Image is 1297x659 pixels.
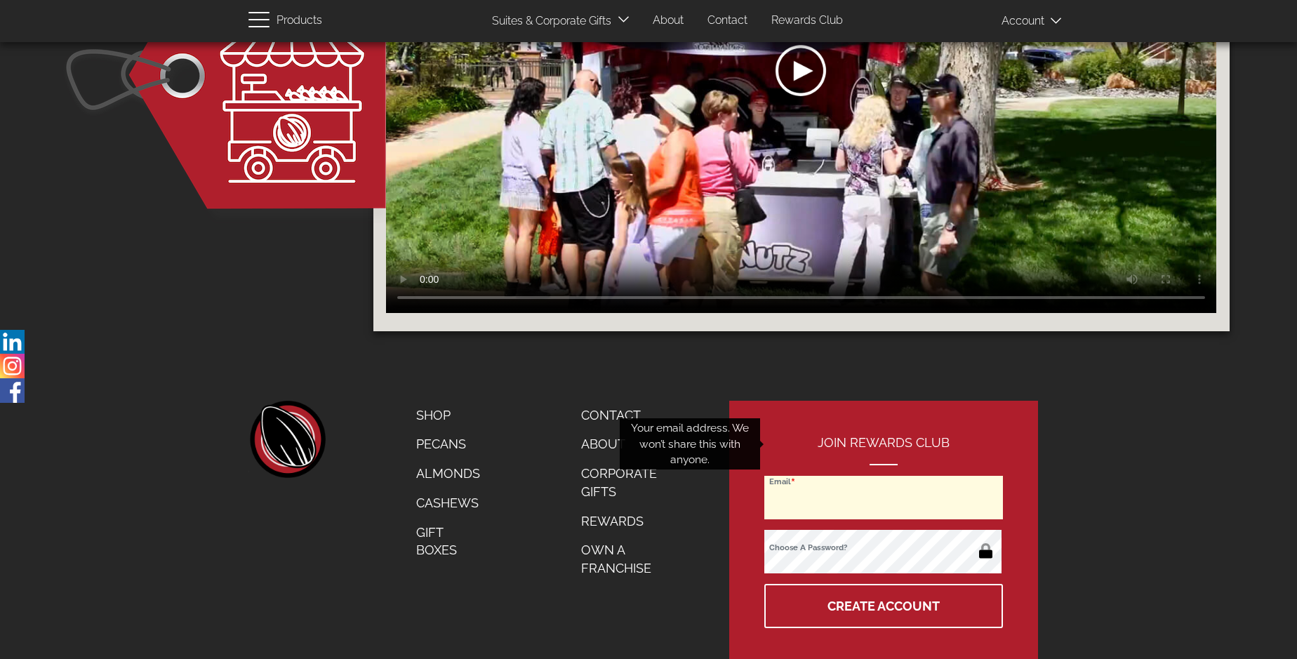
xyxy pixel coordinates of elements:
[406,459,491,488] a: Almonds
[481,8,616,35] a: Suites & Corporate Gifts
[406,430,491,459] a: Pecans
[764,436,1003,465] h2: Join Rewards Club
[697,7,758,34] a: Contact
[248,401,326,478] a: home
[764,584,1003,628] button: Create Account
[642,7,694,34] a: About
[406,488,491,518] a: Cashews
[406,518,491,565] a: Gift Boxes
[406,401,491,430] a: Shop
[571,535,684,583] a: Own a Franchise
[761,7,853,34] a: Rewards Club
[620,418,760,470] div: Your email address. We won’t share this with anyone.
[571,507,684,536] a: Rewards
[571,401,684,430] a: Contact
[571,459,684,506] a: Corporate Gifts
[571,430,684,459] a: About
[764,476,1003,519] input: Email
[277,11,322,31] span: Products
